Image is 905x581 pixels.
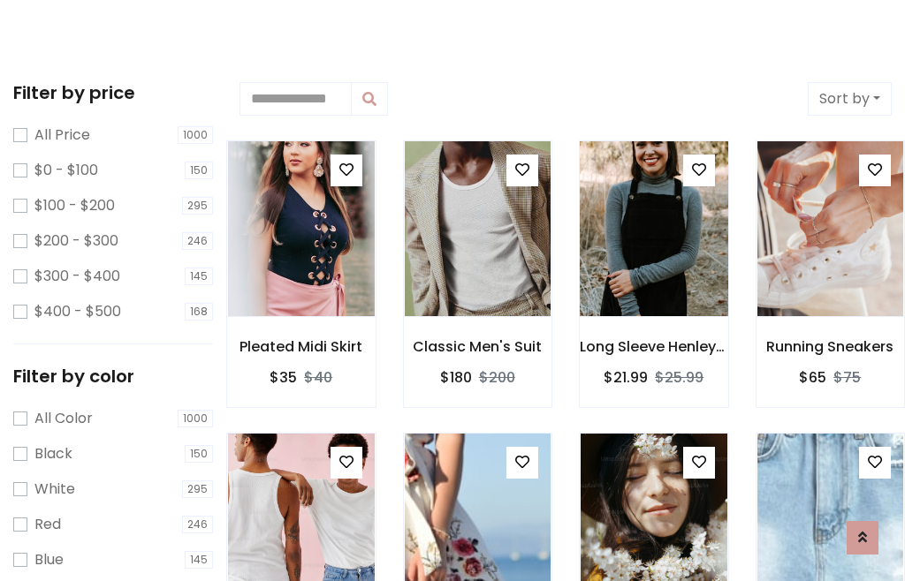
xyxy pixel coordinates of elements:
h5: Filter by price [13,82,213,103]
h6: Long Sleeve Henley T-Shirt [580,338,728,355]
span: 1000 [178,410,213,427]
label: All Color [34,408,93,429]
h6: $35 [270,369,297,386]
del: $75 [833,367,861,388]
h6: $180 [440,369,472,386]
label: $100 - $200 [34,195,115,216]
label: Red [34,514,61,535]
span: 295 [182,197,213,215]
span: 1000 [178,126,213,144]
label: White [34,479,75,500]
del: $200 [479,367,515,388]
label: Black [34,443,72,464]
span: 295 [182,480,213,498]
span: 168 [185,303,213,321]
h6: $65 [799,369,826,386]
label: $200 - $300 [34,230,118,252]
h6: Pleated Midi Skirt [227,338,376,355]
label: $300 - $400 [34,266,120,287]
h6: $21.99 [604,369,648,386]
del: $40 [304,367,332,388]
h5: Filter by color [13,366,213,387]
span: 150 [185,445,213,463]
h6: Classic Men's Suit [404,338,552,355]
span: 145 [185,551,213,569]
label: $400 - $500 [34,301,121,322]
span: 246 [182,516,213,533]
label: Blue [34,549,64,570]
span: 246 [182,232,213,250]
del: $25.99 [655,367,703,388]
span: 145 [185,268,213,285]
button: Sort by [808,82,892,116]
label: $0 - $100 [34,160,98,181]
h6: Running Sneakers [757,338,905,355]
label: All Price [34,124,90,146]
span: 150 [185,162,213,179]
